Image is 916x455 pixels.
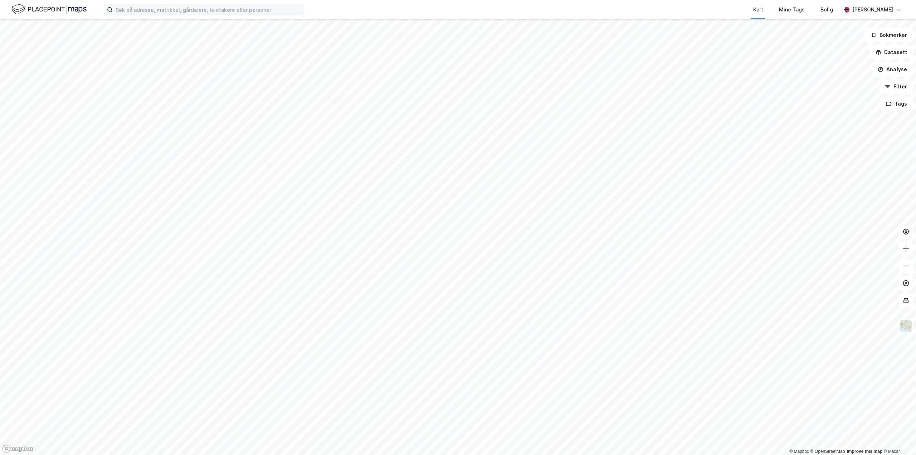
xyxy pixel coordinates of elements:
input: Søk på adresse, matrikkel, gårdeiere, leietakere eller personer [113,4,304,15]
div: Bolig [820,5,833,14]
iframe: Chat Widget [880,421,916,455]
img: logo.f888ab2527a4732fd821a326f86c7f29.svg [11,3,87,16]
div: Mine Tags [779,5,805,14]
div: Kart [753,5,763,14]
div: [PERSON_NAME] [852,5,893,14]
